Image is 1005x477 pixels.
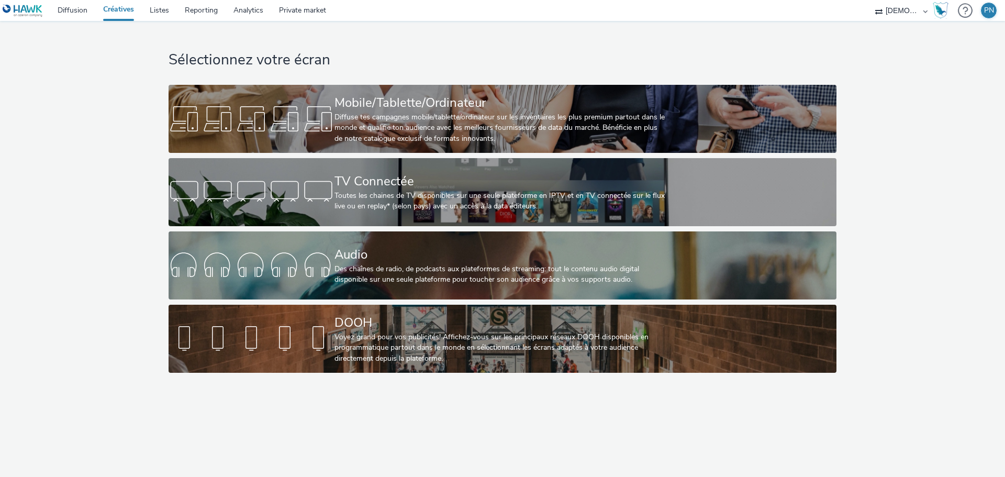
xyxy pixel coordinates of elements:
[933,2,948,19] img: Hawk Academy
[169,50,836,70] h1: Sélectionnez votre écran
[334,112,666,144] div: Diffuse tes campagnes mobile/tablette/ordinateur sur les inventaires les plus premium partout dan...
[169,231,836,299] a: AudioDes chaînes de radio, de podcasts aux plateformes de streaming: tout le contenu audio digita...
[334,332,666,364] div: Voyez grand pour vos publicités! Affichez-vous sur les principaux réseaux DOOH disponibles en pro...
[169,85,836,153] a: Mobile/Tablette/OrdinateurDiffuse tes campagnes mobile/tablette/ordinateur sur les inventaires le...
[334,314,666,332] div: DOOH
[334,172,666,191] div: TV Connectée
[3,4,43,17] img: undefined Logo
[334,264,666,285] div: Des chaînes de radio, de podcasts aux plateformes de streaming: tout le contenu audio digital dis...
[334,246,666,264] div: Audio
[334,191,666,212] div: Toutes les chaines de TV disponibles sur une seule plateforme en IPTV et en TV connectée sur le f...
[169,158,836,226] a: TV ConnectéeToutes les chaines de TV disponibles sur une seule plateforme en IPTV et en TV connec...
[933,2,953,19] a: Hawk Academy
[334,94,666,112] div: Mobile/Tablette/Ordinateur
[984,3,994,18] div: PN
[169,305,836,373] a: DOOHVoyez grand pour vos publicités! Affichez-vous sur les principaux réseaux DOOH disponibles en...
